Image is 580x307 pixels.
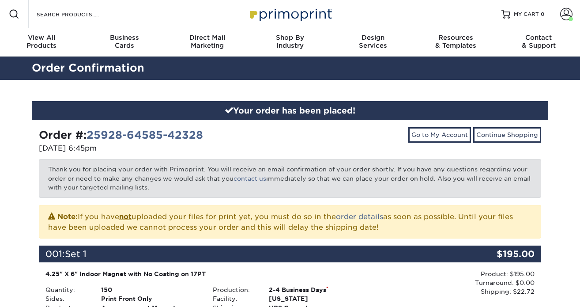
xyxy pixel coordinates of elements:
[249,28,331,57] a: Shop ByIndustry
[497,34,580,42] span: Contact
[39,159,541,197] p: Thank you for placing your order with Primoprint. You will receive an email confirmation of your ...
[336,212,383,221] a: order details
[119,212,132,221] b: not
[473,127,541,142] a: Continue Shopping
[249,34,331,42] span: Shop By
[94,285,206,294] div: 150
[48,211,532,233] p: If you have uploaded your files for print yet, you must do so in the as soon as possible. Until y...
[414,28,497,57] a: Resources& Templates
[541,11,545,17] span: 0
[374,269,535,296] div: Product: $195.00 Turnaround: $0.00 Shipping: $22.72
[39,129,203,141] strong: Order #:
[39,246,457,262] div: 001:
[331,28,414,57] a: DesignServices
[87,129,203,141] a: 25928-64585-42328
[45,269,367,278] div: 4.25" X 6" Indoor Magnet with No Coating on 17PT
[262,285,374,294] div: 2-4 Business Days
[234,175,266,182] a: contact us
[83,34,166,42] span: Business
[39,294,94,303] div: Sides:
[25,60,555,76] h2: Order Confirmation
[514,11,539,18] span: MY CART
[166,28,249,57] a: Direct MailMarketing
[39,143,283,154] p: [DATE] 6:45pm
[83,34,166,49] div: Cards
[32,101,548,121] div: Your order has been placed!
[414,34,497,49] div: & Templates
[497,28,580,57] a: Contact& Support
[206,294,262,303] div: Facility:
[166,34,249,42] span: Direct Mail
[39,285,94,294] div: Quantity:
[83,28,166,57] a: BusinessCards
[249,34,331,49] div: Industry
[57,212,78,221] strong: Note:
[497,34,580,49] div: & Support
[331,34,414,49] div: Services
[94,294,206,303] div: Print Front Only
[331,34,414,42] span: Design
[408,127,471,142] a: Go to My Account
[414,34,497,42] span: Resources
[36,9,122,19] input: SEARCH PRODUCTS.....
[206,285,262,294] div: Production:
[65,249,87,259] span: Set 1
[457,246,541,262] div: $195.00
[246,4,334,23] img: Primoprint
[166,34,249,49] div: Marketing
[262,294,374,303] div: [US_STATE]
